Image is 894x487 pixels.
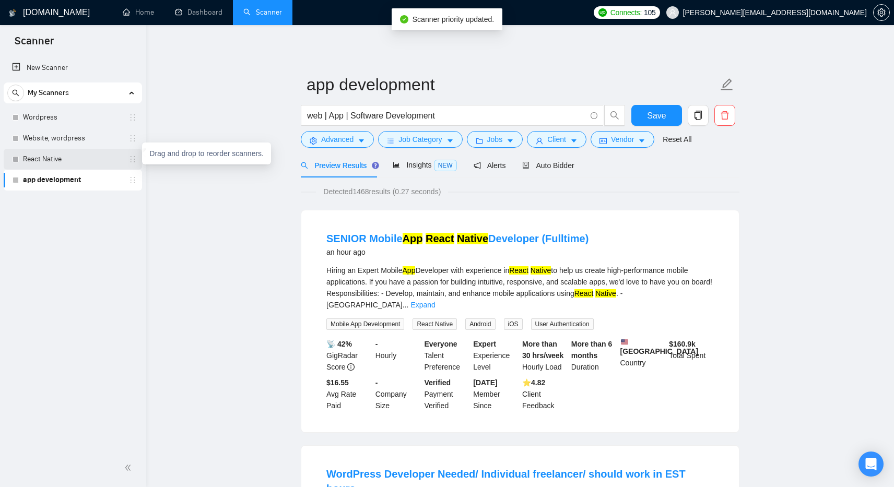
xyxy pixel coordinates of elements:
img: upwork-logo.png [598,8,607,17]
span: double-left [124,462,135,473]
span: Jobs [487,134,503,145]
span: Vendor [611,134,634,145]
span: user [536,137,543,145]
span: setting [310,137,317,145]
mark: App [403,233,423,244]
span: Connects: [610,7,642,18]
mark: React [426,233,454,244]
span: info-circle [347,363,355,371]
b: $16.55 [326,378,349,387]
span: NEW [434,160,457,171]
span: bars [387,137,394,145]
div: Tooltip anchor [371,161,380,170]
a: app development [23,170,122,191]
mark: Native [457,233,488,244]
span: search [8,89,23,97]
div: Hiring an Expert Mobile Developer with experience in to help us create high-performance mobile ap... [326,265,714,311]
mark: App [403,266,416,275]
b: 📡 42% [326,340,352,348]
div: Duration [569,338,618,373]
span: edit [720,78,734,91]
span: caret-down [358,137,365,145]
b: Everyone [425,340,457,348]
input: Search Freelance Jobs... [307,109,586,122]
mark: Native [531,266,551,275]
span: Client [547,134,566,145]
a: Wordpress [23,107,122,128]
b: [DATE] [473,378,497,387]
span: My Scanners [28,82,69,103]
span: copy [688,111,708,120]
span: React Native [413,318,457,330]
input: Scanner name... [307,72,718,98]
span: folder [476,137,483,145]
span: robot [522,162,530,169]
div: Hourly [373,338,422,373]
span: Auto Bidder [522,161,574,170]
span: Scanner [6,33,62,55]
a: searchScanner [243,8,282,17]
b: - [375,378,378,387]
span: Job Category [398,134,442,145]
img: 🇺🇸 [621,338,628,346]
span: notification [474,162,481,169]
a: homeHome [123,8,154,17]
span: delete [715,111,735,120]
div: Country [618,338,667,373]
div: Talent Preference [422,338,472,373]
div: Drag and drop to reorder scanners. [142,142,271,164]
b: More than 6 months [571,340,613,360]
span: info-circle [591,112,597,119]
span: Save [647,109,666,122]
span: Scanner priority updated. [413,15,494,23]
span: caret-down [570,137,578,145]
button: search [7,85,24,101]
span: check-circle [400,15,408,23]
a: React Native [23,149,122,170]
div: Avg Rate Paid [324,377,373,411]
a: SENIOR MobileApp React NativeDeveloper (Fulltime) [326,233,589,244]
span: caret-down [638,137,645,145]
div: Company Size [373,377,422,411]
b: ⭐️ 4.82 [522,378,545,387]
b: Verified [425,378,451,387]
span: Mobile App Development [326,318,404,330]
div: Member Since [471,377,520,411]
a: Reset All [663,134,691,145]
button: setting [873,4,890,21]
button: barsJob Categorycaret-down [378,131,462,148]
button: settingAdvancedcaret-down [301,131,374,148]
span: holder [128,155,137,163]
li: New Scanner [4,57,142,78]
div: Payment Verified [422,377,472,411]
button: folderJobscaret-down [467,131,523,148]
div: Hourly Load [520,338,569,373]
button: Save [631,105,682,126]
span: caret-down [446,137,454,145]
span: Insights [393,161,456,169]
div: Total Spent [667,338,716,373]
span: user [669,9,676,16]
b: More than 30 hrs/week [522,340,563,360]
img: logo [9,5,16,21]
span: setting [874,8,889,17]
mark: React [574,289,594,298]
span: holder [128,134,137,142]
span: User Authentication [531,318,594,330]
div: GigRadar Score [324,338,373,373]
button: userClientcaret-down [527,131,586,148]
b: - [375,340,378,348]
div: Experience Level [471,338,520,373]
span: Preview Results [301,161,376,170]
span: Alerts [474,161,506,170]
div: Open Intercom Messenger [858,452,884,477]
span: search [605,111,625,120]
a: Website, wordpress [23,128,122,149]
a: Expand [410,301,435,309]
button: copy [688,105,709,126]
a: setting [873,8,890,17]
span: Advanced [321,134,354,145]
div: Client Feedback [520,377,569,411]
button: search [604,105,625,126]
span: area-chart [393,161,400,169]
